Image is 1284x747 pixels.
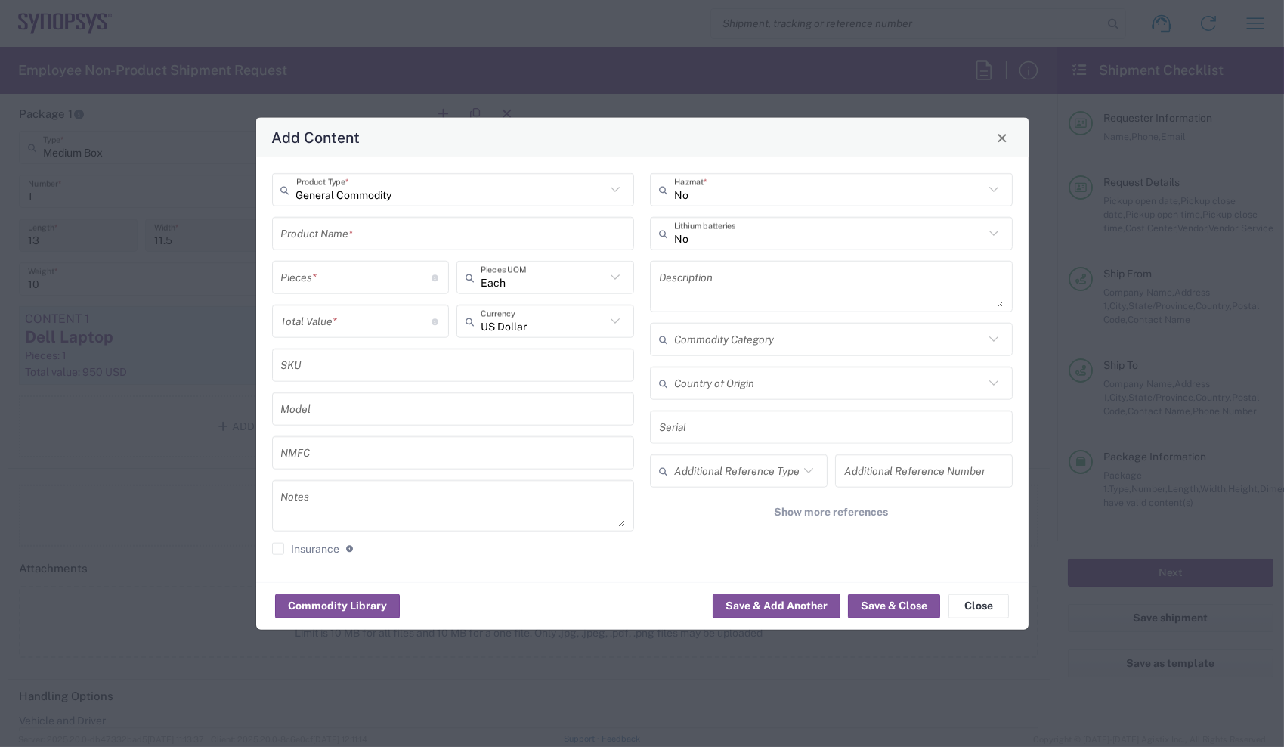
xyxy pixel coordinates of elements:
button: Save & Close [848,594,940,618]
label: Insurance [272,543,340,555]
button: Close [992,127,1013,148]
h4: Add Content [271,126,360,148]
button: Commodity Library [275,594,400,618]
button: Save & Add Another [713,594,840,618]
button: Close [948,594,1009,618]
span: Show more references [774,505,888,519]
